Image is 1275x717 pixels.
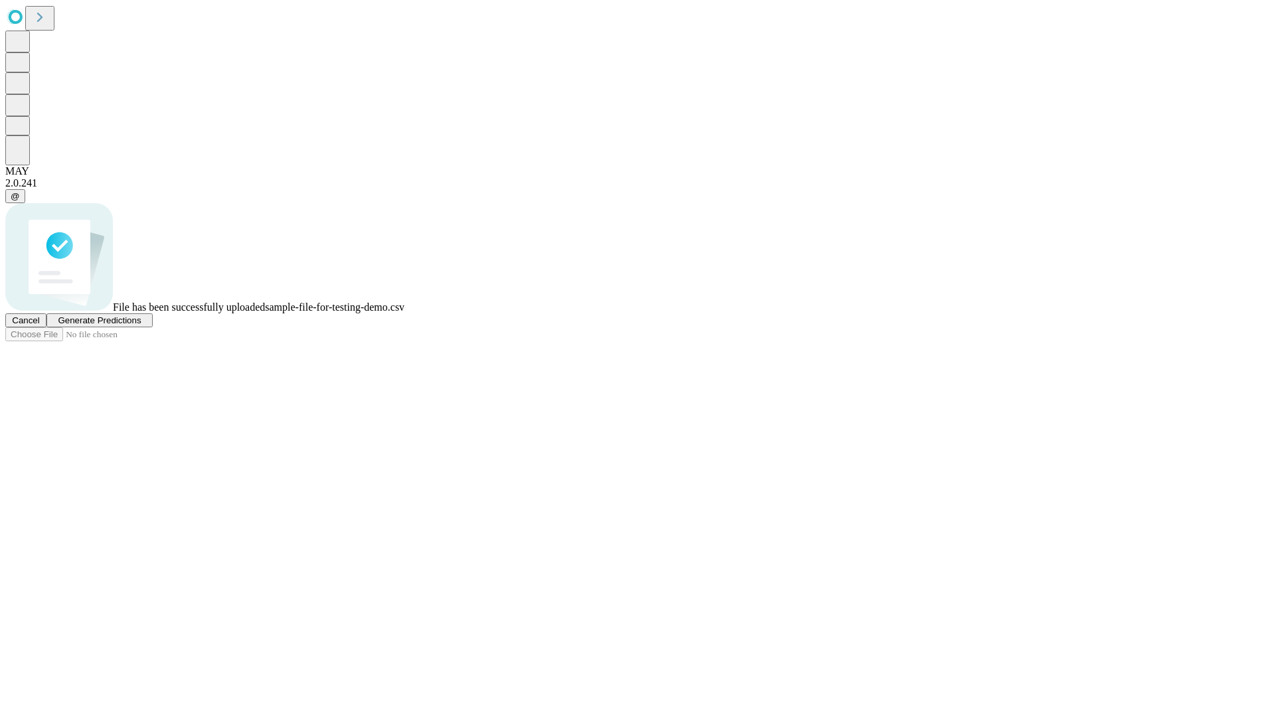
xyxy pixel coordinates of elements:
button: Cancel [5,313,46,327]
span: sample-file-for-testing-demo.csv [265,301,404,313]
div: 2.0.241 [5,177,1270,189]
span: @ [11,191,20,201]
button: Generate Predictions [46,313,153,327]
div: MAY [5,165,1270,177]
span: Cancel [12,315,40,325]
span: Generate Predictions [58,315,141,325]
span: File has been successfully uploaded [113,301,265,313]
button: @ [5,189,25,203]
